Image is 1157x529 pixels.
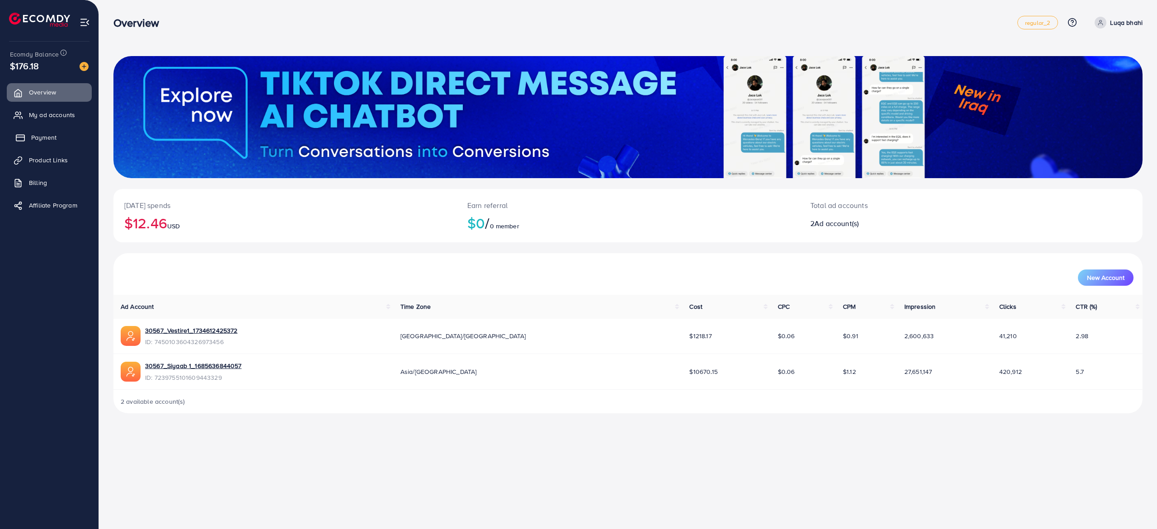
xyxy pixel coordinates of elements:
[31,133,56,142] span: Payment
[1076,367,1083,376] span: 5.7
[29,156,68,165] span: Product Links
[1110,17,1143,28] p: Luqa bhahi
[843,331,858,340] span: $0.91
[1078,269,1133,286] button: New Account
[490,222,519,231] span: 0 member
[7,151,92,169] a: Product Links
[7,83,92,101] a: Overview
[904,331,934,340] span: 2,600,633
[778,331,795,340] span: $0.06
[1087,274,1124,281] span: New Account
[400,331,526,340] span: [GEOGRAPHIC_DATA]/[GEOGRAPHIC_DATA]
[7,106,92,124] a: My ad accounts
[467,200,789,211] p: Earn referral
[1091,17,1143,28] a: Luqa bhahi
[778,302,790,311] span: CPC
[10,59,39,72] span: $176.18
[145,361,241,370] a: 30567_Siyaab 1_1685636844057
[80,17,90,28] img: menu
[400,302,431,311] span: Time Zone
[121,362,141,382] img: ic-ads-acc.e4c84228.svg
[121,326,141,346] img: ic-ads-acc.e4c84228.svg
[29,88,56,97] span: Overview
[29,110,75,119] span: My ad accounts
[999,331,1017,340] span: 41,210
[9,13,70,27] img: logo
[1025,20,1050,26] span: regular_2
[810,200,1046,211] p: Total ad accounts
[29,178,47,187] span: Billing
[814,218,859,228] span: Ad account(s)
[124,214,446,231] h2: $12.46
[124,200,446,211] p: [DATE] spends
[29,201,77,210] span: Affiliate Program
[167,222,180,231] span: USD
[485,213,489,233] span: /
[80,62,89,71] img: image
[1076,331,1088,340] span: 2.98
[843,367,856,376] span: $1.12
[145,326,237,335] a: 30567_Vestire1_1734612425372
[10,50,59,59] span: Ecomdy Balance
[145,373,241,382] span: ID: 7239755101609443329
[467,214,789,231] h2: $0
[689,302,702,311] span: Cost
[121,397,185,406] span: 2 available account(s)
[904,302,936,311] span: Impression
[778,367,795,376] span: $0.06
[1076,302,1097,311] span: CTR (%)
[7,128,92,146] a: Payment
[904,367,932,376] span: 27,651,147
[7,196,92,214] a: Affiliate Program
[999,367,1022,376] span: 420,912
[121,302,154,311] span: Ad Account
[689,331,711,340] span: $1218.17
[810,219,1046,228] h2: 2
[1017,16,1058,29] a: regular_2
[113,16,166,29] h3: Overview
[843,302,856,311] span: CPM
[400,367,477,376] span: Asia/[GEOGRAPHIC_DATA]
[7,174,92,192] a: Billing
[999,302,1016,311] span: Clicks
[145,337,237,346] span: ID: 7450103604326973456
[689,367,717,376] span: $10670.15
[1119,488,1150,522] iframe: Chat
